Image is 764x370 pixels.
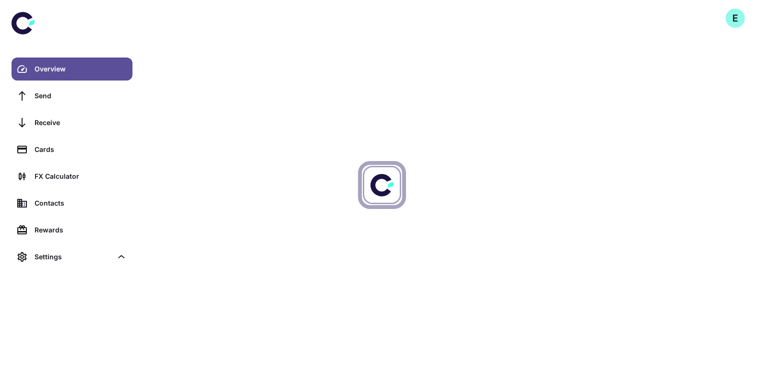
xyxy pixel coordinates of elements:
a: Cards [12,138,132,161]
div: Settings [35,252,112,262]
div: Rewards [35,225,127,235]
a: Contacts [12,192,132,215]
button: E [726,9,745,28]
div: Contacts [35,198,127,208]
div: Cards [35,144,127,155]
a: Overview [12,58,132,81]
div: Send [35,91,127,101]
div: Settings [12,245,132,268]
a: Receive [12,111,132,134]
a: Rewards [12,219,132,242]
a: FX Calculator [12,165,132,188]
div: FX Calculator [35,171,127,182]
div: Receive [35,117,127,128]
a: Send [12,84,132,107]
div: Overview [35,64,127,74]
